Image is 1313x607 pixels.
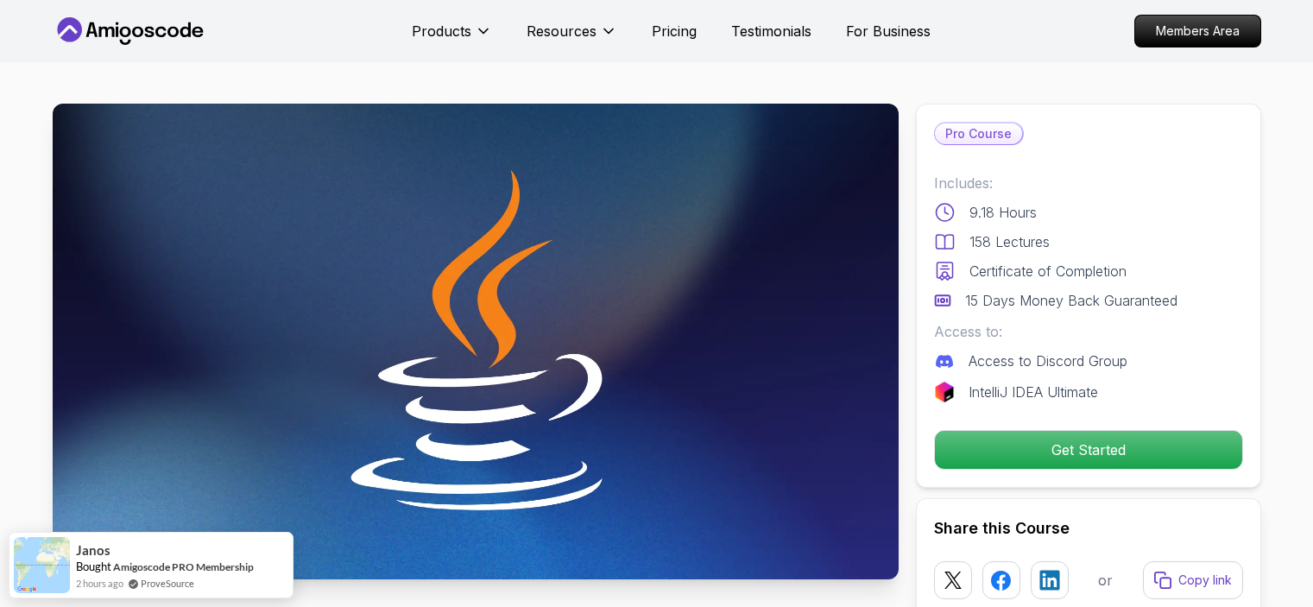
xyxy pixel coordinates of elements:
[934,430,1243,470] button: Get Started
[969,202,1037,223] p: 9.18 Hours
[1143,561,1243,599] button: Copy link
[934,173,1243,193] p: Includes:
[1134,15,1261,47] a: Members Area
[1206,499,1313,581] iframe: chat widget
[934,516,1243,541] h2: Share this Course
[934,321,1243,342] p: Access to:
[934,382,955,402] img: jetbrains logo
[731,21,811,41] a: Testimonials
[969,382,1098,402] p: IntelliJ IDEA Ultimate
[527,21,597,41] p: Resources
[969,231,1050,252] p: 158 Lectures
[76,543,110,558] span: Janos
[527,21,617,55] button: Resources
[969,351,1127,371] p: Access to Discord Group
[965,290,1177,311] p: 15 Days Money Back Guaranteed
[76,576,123,591] span: 2 hours ago
[935,431,1242,469] p: Get Started
[846,21,931,41] a: For Business
[1178,572,1232,589] p: Copy link
[141,576,194,591] a: ProveSource
[1135,16,1260,47] p: Members Area
[14,537,70,593] img: provesource social proof notification image
[1098,570,1113,591] p: or
[935,123,1022,144] p: Pro Course
[53,104,899,579] img: java-for-developers_thumbnail
[652,21,697,41] a: Pricing
[76,560,111,573] span: Bought
[412,21,492,55] button: Products
[969,261,1127,281] p: Certificate of Completion
[412,21,471,41] p: Products
[113,560,254,573] a: Amigoscode PRO Membership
